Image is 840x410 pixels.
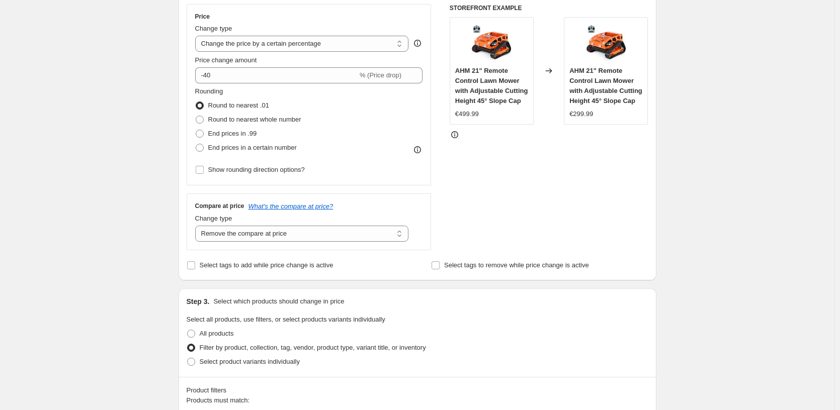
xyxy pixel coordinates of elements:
img: AHM-21-Remote-Control-Lawn-Mower-with-Adjustable-Cutting-Height-45-Slope-Cap_a1b42031-c496-4178-a... [586,23,626,63]
span: All products [200,330,234,337]
span: Select all products, use filters, or select products variants individually [187,316,385,323]
p: Select which products should change in price [213,296,344,306]
span: Change type [195,215,232,222]
div: Product filters [187,385,648,395]
span: Round to nearest whole number [208,116,301,123]
span: AHM 21" Remote Control Lawn Mower with Adjustable Cutting Height 45° Slope Cap [569,67,642,105]
span: Round to nearest .01 [208,101,269,109]
h3: Price [195,13,210,21]
span: AHM 21" Remote Control Lawn Mower with Adjustable Cutting Height 45° Slope Cap [455,67,528,105]
span: Select product variants individually [200,358,300,365]
div: €499.99 [455,109,479,119]
span: Show rounding direction options? [208,166,305,173]
span: Select tags to add while price change is active [200,261,333,269]
h2: Step 3. [187,296,210,306]
input: -15 [195,67,358,83]
span: Filter by product, collection, tag, vendor, product type, variant title, or inventory [200,344,426,351]
img: AHM-21-Remote-Control-Lawn-Mower-with-Adjustable-Cutting-Height-45-Slope-Cap_a1b42031-c496-4178-a... [471,23,512,63]
div: €299.99 [569,109,593,119]
button: What's the compare at price? [248,202,333,210]
span: End prices in a certain number [208,144,297,151]
span: End prices in .99 [208,130,257,137]
span: Price change amount [195,56,257,64]
span: % (Price drop) [360,71,401,79]
h6: STOREFRONT EXAMPLE [450,4,648,12]
h3: Compare at price [195,202,244,210]
div: help [412,38,423,48]
span: Rounding [195,87,223,95]
span: Products must match: [187,396,250,404]
span: Change type [195,25,232,32]
span: Select tags to remove while price change is active [444,261,589,269]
